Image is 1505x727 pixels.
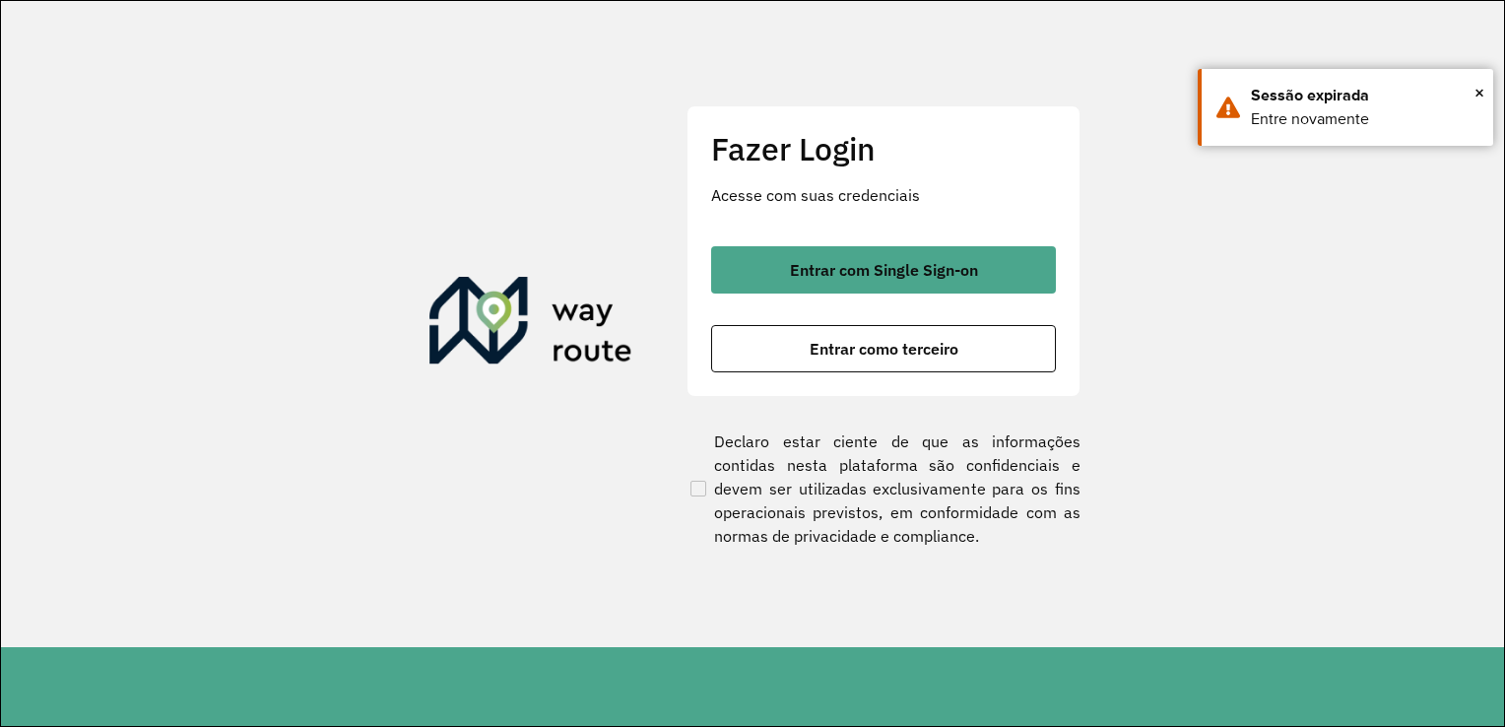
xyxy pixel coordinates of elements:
[711,183,1056,207] p: Acesse com suas credenciais
[711,130,1056,167] h2: Fazer Login
[711,325,1056,372] button: button
[810,341,958,357] span: Entrar como terceiro
[711,246,1056,294] button: button
[1251,84,1478,107] div: Sessão expirada
[1474,78,1484,107] button: Close
[1251,107,1478,131] div: Entre novamente
[1474,78,1484,107] span: ×
[687,430,1080,548] label: Declaro estar ciente de que as informações contidas nesta plataforma são confidenciais e devem se...
[790,262,978,278] span: Entrar com Single Sign-on
[429,277,632,371] img: Roteirizador AmbevTech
